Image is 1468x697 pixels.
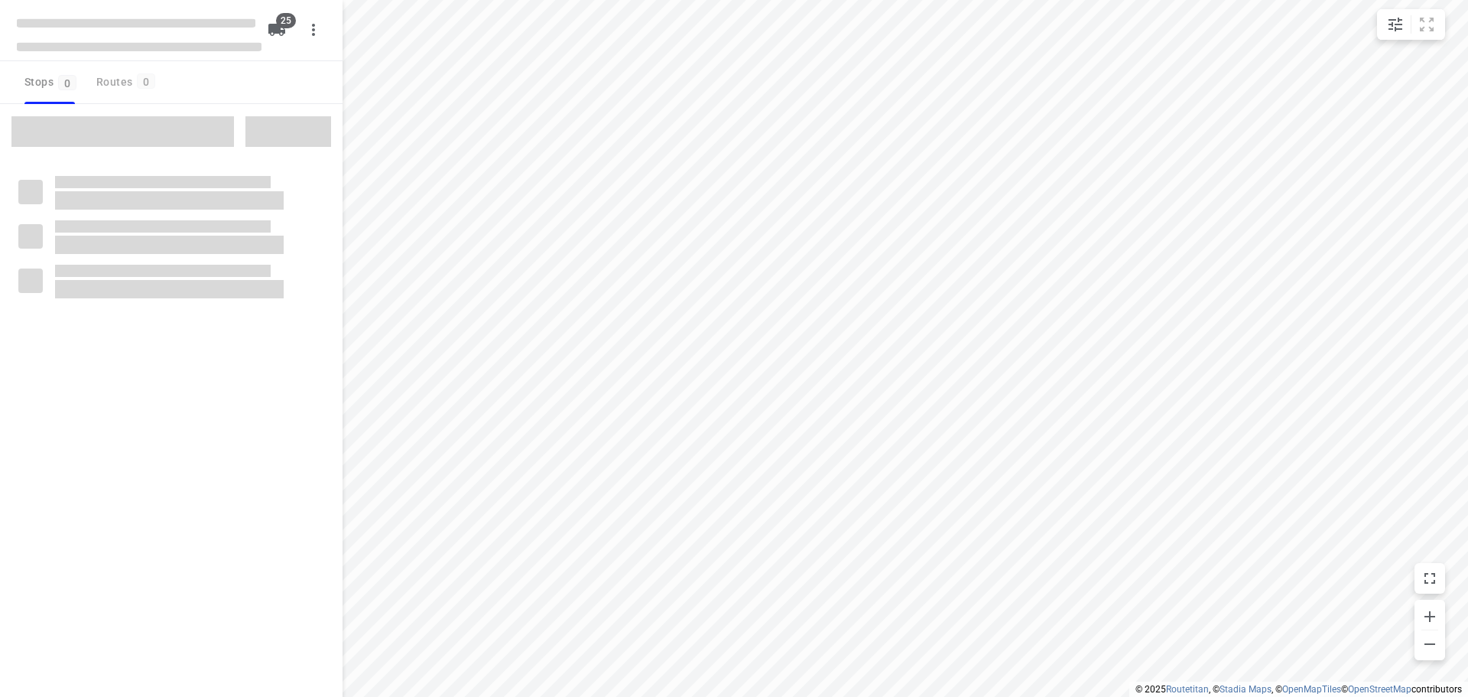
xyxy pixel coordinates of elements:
[1282,684,1341,695] a: OpenMapTiles
[1166,684,1209,695] a: Routetitan
[1380,9,1411,40] button: Map settings
[1348,684,1411,695] a: OpenStreetMap
[1220,684,1272,695] a: Stadia Maps
[1377,9,1445,40] div: small contained button group
[1135,684,1462,695] li: © 2025 , © , © © contributors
